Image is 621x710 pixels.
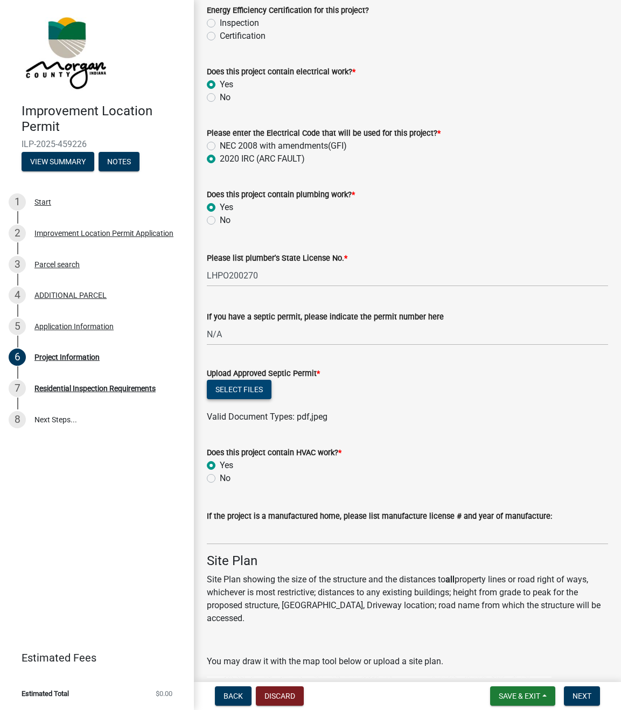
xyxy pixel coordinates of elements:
span: ILP-2025-459226 [22,139,172,149]
div: 6 [9,349,26,366]
button: Back [215,686,252,706]
button: Notes [99,152,139,171]
div: Project Information [34,353,100,361]
label: Does this project contain plumbing work? [207,191,355,199]
p: You may draw it with the map tool below or upload a site plan. [207,655,608,668]
span: Valid Document Types: pdf,jpeg [207,412,327,422]
div: Residential Inspection Requirements [34,385,156,392]
label: Yes [220,78,233,91]
span: $0.00 [156,690,172,697]
wm-modal-confirm: Notes [99,158,139,166]
div: Start [34,198,51,206]
span: Estimated Total [22,690,69,697]
p: Site Plan showing the size of the structure and the distances to property lines or road right of ... [207,573,608,625]
label: 2020 IRC (ARC FAULT) [220,152,305,165]
img: Morgan County, Indiana [22,11,108,92]
span: Save & Exit [499,692,540,700]
label: Yes [220,459,233,472]
button: View Summary [22,152,94,171]
h4: Site Plan [207,553,608,569]
div: Application Information [34,323,114,330]
div: 4 [9,287,26,304]
button: Next [564,686,600,706]
div: Improvement Location Permit Application [34,229,173,237]
label: Does this project contain electrical work? [207,68,355,76]
label: Inspection [220,17,259,30]
label: No [220,91,231,104]
label: Does this project contain HVAC work? [207,449,341,457]
label: No [220,214,231,227]
div: 1 [9,193,26,211]
wm-modal-confirm: Summary [22,158,94,166]
div: 2 [9,225,26,242]
div: 8 [9,411,26,428]
span: Back [224,692,243,700]
label: Please enter the Electrical Code that will be used for this project? [207,130,441,137]
div: 7 [9,380,26,397]
div: Parcel search [34,261,80,268]
label: Upload Approved Septic Permit [207,370,320,378]
div: 3 [9,256,26,273]
button: Discard [256,686,304,706]
div: 5 [9,318,26,335]
strong: all [445,574,455,584]
label: NEC 2008 with amendments(GFI) [220,140,347,152]
label: No [220,472,231,485]
button: Select files [207,380,271,399]
button: Save & Exit [490,686,555,706]
label: Yes [220,201,233,214]
a: Estimated Fees [9,647,177,669]
label: Please list plumber's State License No. [207,255,347,262]
label: Certification [220,30,266,43]
h4: Improvement Location Permit [22,103,185,135]
label: If the project is a manufactured home, please list manufacture license # and year of manufacture: [207,513,552,520]
label: If you have a septic permit, please indicate the permit number here [207,314,444,321]
label: Energy Efficiency Certification for this project? [207,7,369,15]
div: ADDITIONAL PARCEL [34,291,107,299]
span: Next [573,692,591,700]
